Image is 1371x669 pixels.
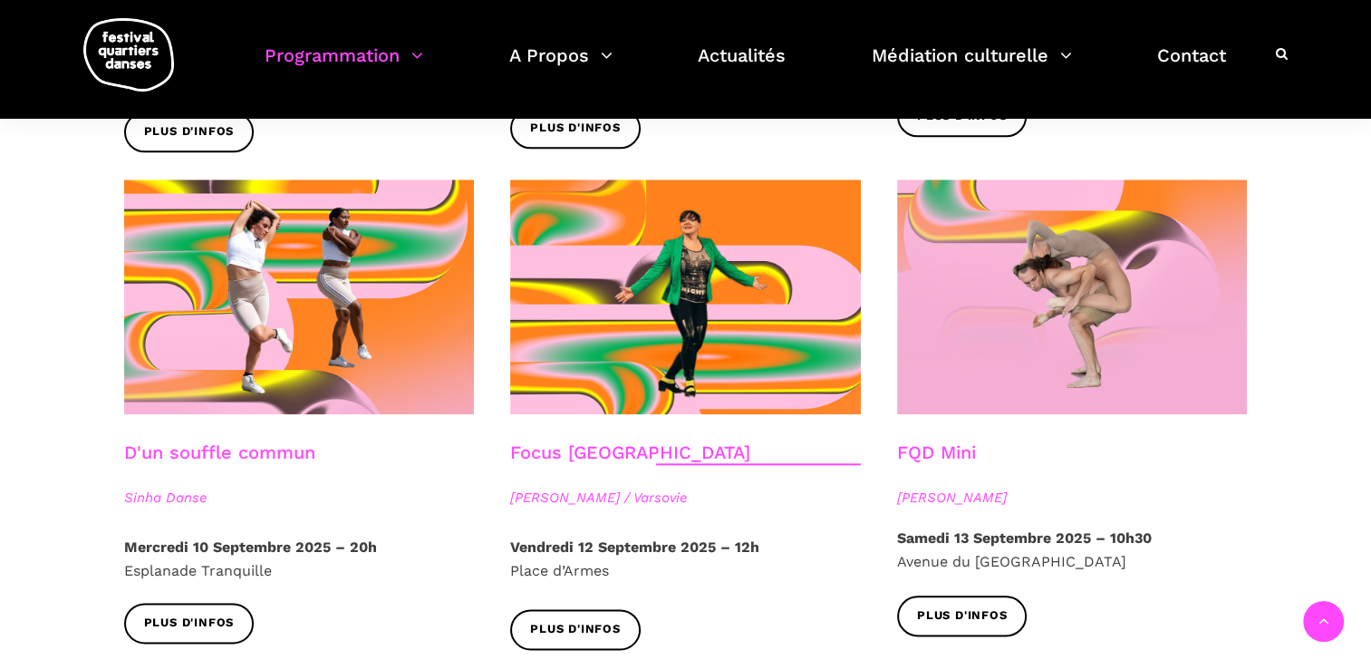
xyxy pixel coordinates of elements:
strong: Vendredi 12 Septembre 2025 – 12h [510,538,759,556]
strong: Mercredi 10 Septembre 2025 – 20h [124,538,377,556]
a: Médiation culturelle [872,40,1072,93]
span: Plus d'infos [917,606,1008,625]
span: [PERSON_NAME] / Varsovie [510,487,861,509]
a: Programmation [265,40,423,93]
a: Plus d'infos [510,609,641,650]
a: Plus d'infos [124,603,255,644]
a: A Propos [509,40,613,93]
a: D'un souffle commun [124,441,315,463]
span: Plus d'infos [530,620,621,639]
a: Plus d'infos [897,596,1028,636]
a: Plus d'infos [510,108,641,149]
span: Esplanade Tranquille [124,562,272,579]
a: FQD Mini [897,441,976,463]
a: Plus d'infos [124,111,255,152]
span: Sinha Danse [124,487,475,509]
span: [PERSON_NAME] [897,487,1248,509]
a: Contact [1157,40,1226,93]
span: Plus d'infos [530,119,621,138]
strong: Samedi 13 Septembre 2025 – 10h30 [897,529,1152,547]
a: Focus [GEOGRAPHIC_DATA] [510,441,750,463]
span: Plus d'infos [144,614,235,633]
a: Actualités [698,40,786,93]
span: Avenue du [GEOGRAPHIC_DATA] [897,553,1126,570]
p: Place d’Armes [510,536,861,582]
span: Plus d'infos [144,122,235,141]
img: logo-fqd-med [83,18,174,92]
